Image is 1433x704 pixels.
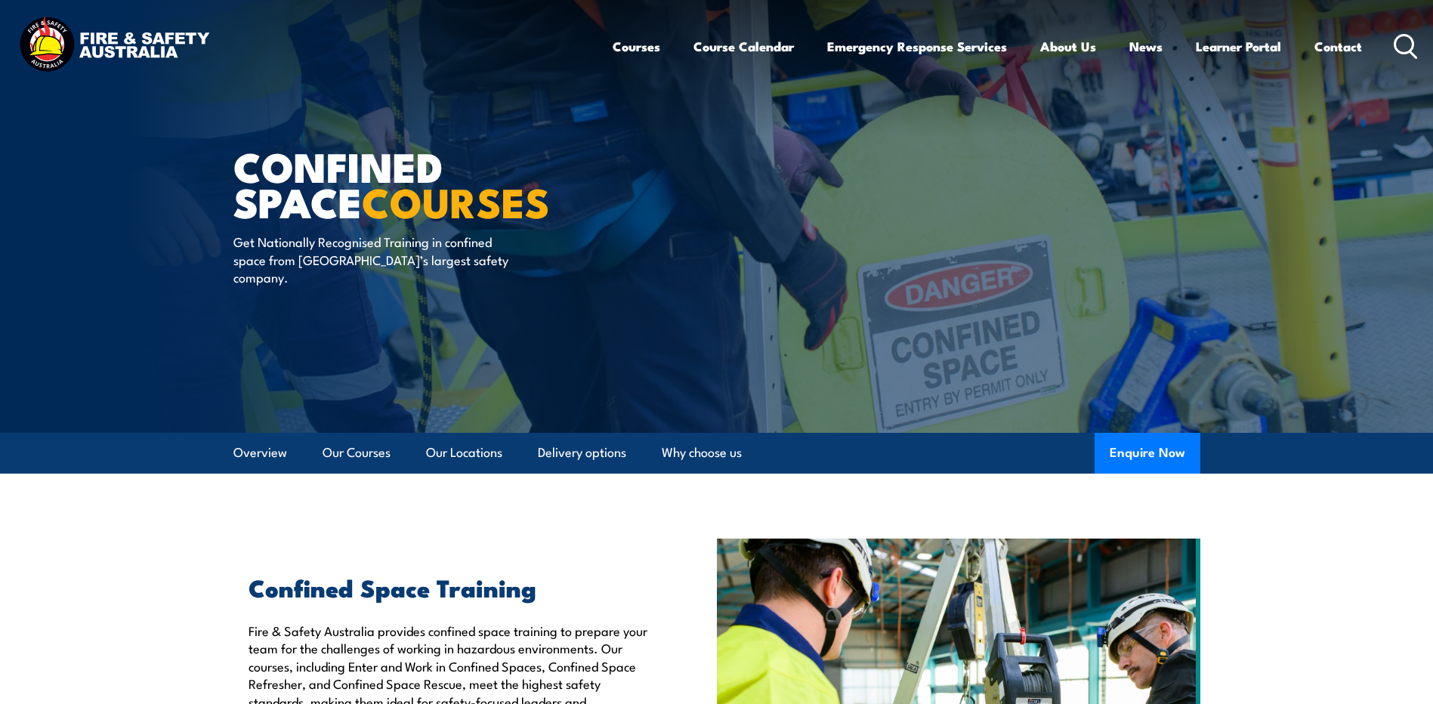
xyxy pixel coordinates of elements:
a: News [1129,26,1163,66]
strong: COURSES [362,169,550,232]
a: About Us [1040,26,1096,66]
a: Learner Portal [1196,26,1281,66]
a: Course Calendar [693,26,794,66]
a: Overview [233,433,287,473]
a: Our Locations [426,433,502,473]
a: Courses [613,26,660,66]
button: Enquire Now [1095,433,1200,474]
a: Our Courses [323,433,391,473]
h2: Confined Space Training [249,576,647,597]
p: Get Nationally Recognised Training in confined space from [GEOGRAPHIC_DATA]’s largest safety comp... [233,233,509,286]
a: Emergency Response Services [827,26,1007,66]
a: Delivery options [538,433,626,473]
a: Why choose us [662,433,742,473]
h1: Confined Space [233,148,607,218]
a: Contact [1314,26,1362,66]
